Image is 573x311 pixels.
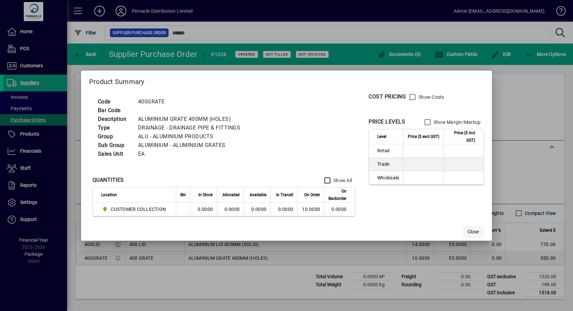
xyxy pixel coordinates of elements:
button: Close [462,226,484,238]
span: Allocated [222,191,240,199]
td: 0.0000 [244,203,270,216]
td: 0.0000 [190,203,217,216]
span: Level [377,133,386,140]
td: Sales Unit [94,150,135,158]
div: QUANTITIES [92,176,124,184]
span: In Stock [198,191,213,199]
td: Type [94,124,135,132]
label: Show Margin/Markup [432,119,481,126]
span: On Backorder [328,187,346,202]
td: ALU - ALUMINIUM PRODUCTS [135,132,249,141]
span: Price ($ incl GST) [448,129,475,144]
span: In Transit [276,191,293,199]
span: Location [101,191,117,199]
td: ALUMINIUM - ALUMINIUM GRATES [135,141,249,150]
div: PRICE LEVELS [369,118,405,126]
span: CUSTOMER COLLECTION [101,205,169,213]
span: Price ($ excl GST) [408,133,439,140]
td: 400GRATE [135,97,249,106]
span: On Order [304,191,320,199]
div: COST PRICING [369,93,406,101]
td: Bar Code [94,106,135,115]
td: Code [94,97,135,106]
span: Trade [377,161,399,167]
span: Bin [180,191,186,199]
h2: Product Summary [81,71,492,90]
span: Wholesale [377,174,399,181]
td: ALUMINIUM GRATE 400MM (HOLES) [135,115,249,124]
span: Close [467,228,479,235]
span: 0.0000 [278,207,294,212]
span: Available [250,191,266,199]
label: Show All [332,177,352,184]
td: DRAINAGE - DRAINAGE PIPE & FITTINGS [135,124,249,132]
td: Group [94,132,135,141]
span: Retail [377,147,399,154]
span: 10.0000 [302,207,320,212]
td: EA [135,150,249,158]
td: 0.0000 [324,203,355,216]
td: 0.0000 [217,203,244,216]
td: Sub Group [94,141,135,150]
label: Show Costs [417,94,444,100]
span: CUSTOMER COLLECTION [111,206,166,213]
td: Description [94,115,135,124]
